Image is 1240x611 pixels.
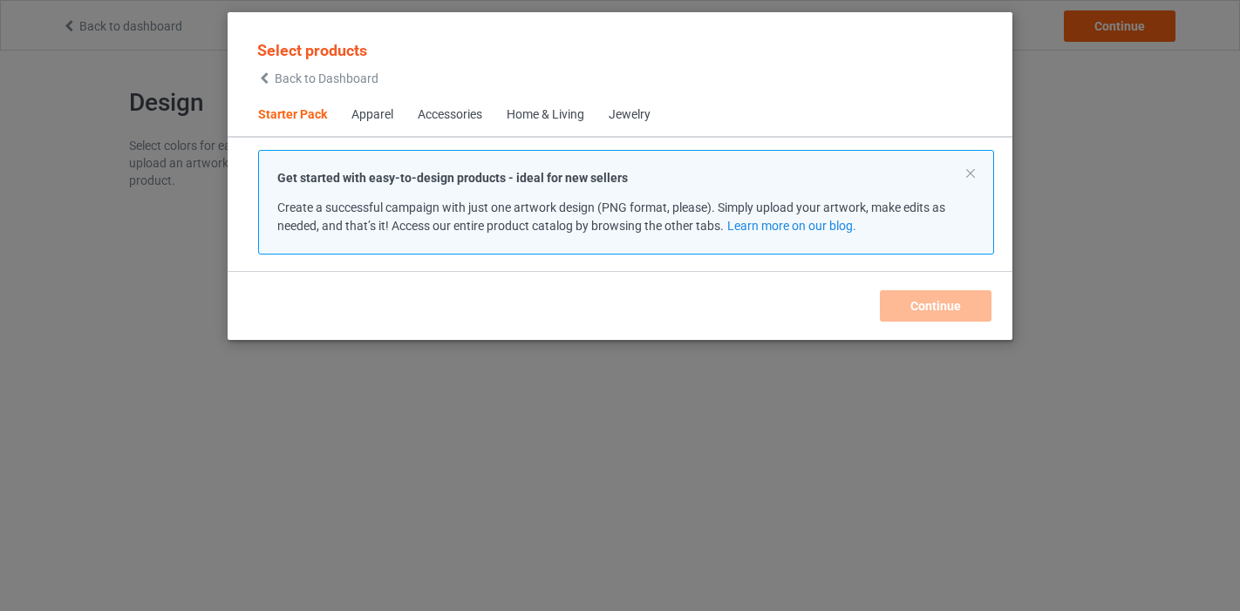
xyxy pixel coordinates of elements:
[277,171,628,185] strong: Get started with easy-to-design products - ideal for new sellers
[246,94,339,136] span: Starter Pack
[351,106,393,124] div: Apparel
[277,200,945,233] span: Create a successful campaign with just one artwork design (PNG format, please). Simply upload you...
[418,106,482,124] div: Accessories
[609,106,651,124] div: Jewelry
[727,219,856,233] a: Learn more on our blog.
[257,41,367,59] span: Select products
[507,106,584,124] div: Home & Living
[275,71,378,85] span: Back to Dashboard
